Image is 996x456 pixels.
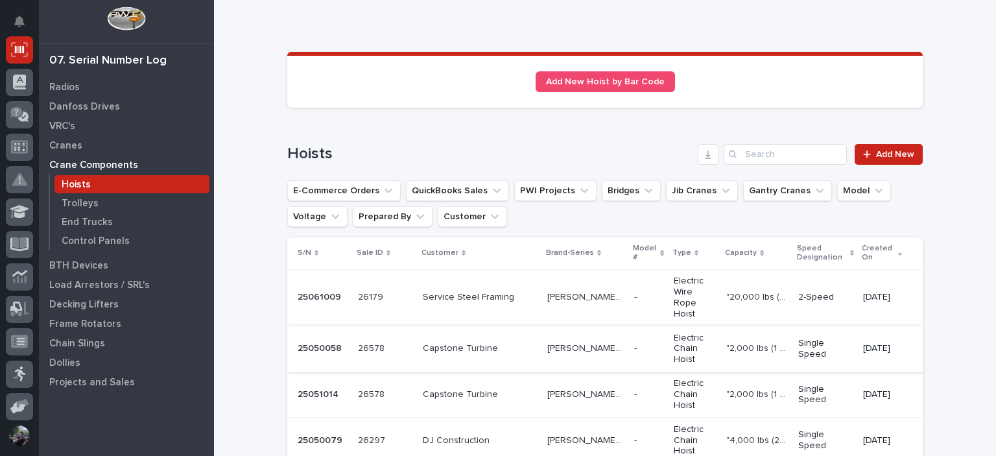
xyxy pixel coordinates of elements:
a: Load Arrestors / SRL's [39,275,214,294]
p: Dollies [49,357,80,369]
button: Model [837,180,891,201]
p: - [634,341,639,354]
a: Dollies [39,353,214,372]
p: Service Steel Framing [423,289,517,303]
button: Jib Cranes [666,180,738,201]
p: 25050058 [298,341,344,354]
p: 2-Speed [798,292,853,303]
p: 26179 [358,289,386,303]
p: 25050079 [298,433,345,446]
p: Decking Lifters [49,299,119,311]
button: Customer [438,206,507,227]
p: Sale ID [357,246,383,260]
p: [DATE] [863,292,902,303]
span: Add New [876,150,914,159]
p: Speed Designation [797,241,847,265]
a: Chain Slings [39,333,214,353]
p: Electric Chain Hoist [674,333,717,365]
tr: 2505005825050058 2657826578 Capstone TurbineCapstone Turbine [PERSON_NAME] STK[PERSON_NAME] STK -... [287,326,923,372]
p: Model # [633,241,658,265]
p: End Trucks [62,217,113,228]
p: Hoists [62,179,91,191]
p: Capstone Turbine [423,341,501,354]
p: Electric Chain Hoist [674,378,717,411]
a: Frame Rotators [39,314,214,333]
p: Single Speed [798,384,853,406]
button: users-avatar [6,422,33,450]
p: [PERSON_NAME] STK [547,387,626,400]
p: Frame Rotators [49,318,121,330]
p: [DATE] [863,343,902,354]
p: Single Speed [798,429,853,451]
button: Prepared By [353,206,433,227]
p: BTH Devices [49,260,108,272]
p: [DATE] [863,389,902,400]
p: Trolleys [62,198,99,210]
p: 26578 [358,341,387,354]
p: Created On [862,241,895,265]
tr: 2506100925061009 2617926179 Service Steel FramingService Steel Framing [PERSON_NAME] SMW[PERSON_N... [287,269,923,326]
tr: 2505101425051014 2657826578 Capstone TurbineCapstone Turbine [PERSON_NAME] STK[PERSON_NAME] STK -... [287,372,923,418]
p: Customer [421,246,458,260]
a: Control Panels [50,232,214,250]
p: Single Speed [798,338,853,360]
span: Add New Hoist by Bar Code [546,77,665,86]
p: Capstone Turbine [423,387,501,400]
p: Radios [49,82,80,93]
p: Type [672,246,691,260]
p: "2,000 lbs (1 Ton)" [726,341,790,354]
p: 25061009 [298,289,344,303]
p: "20,000 lbs (10 Tons)" [726,289,790,303]
button: Bridges [602,180,661,201]
p: Crane Components [49,160,138,171]
button: PWI Projects [514,180,597,201]
p: [PERSON_NAME] SMW [547,289,626,303]
p: Electric Wire Rope Hoist [674,276,717,319]
a: Crane Components [39,155,214,174]
a: VRC's [39,116,214,136]
a: Add New [855,144,923,165]
a: Trolleys [50,194,214,212]
h1: Hoists [287,145,693,163]
p: [PERSON_NAME] STK [547,341,626,354]
a: Cranes [39,136,214,155]
p: Danfoss Drives [49,101,120,113]
p: - [634,387,639,400]
p: Projects and Sales [49,377,135,389]
p: [DATE] [863,435,902,446]
a: Decking Lifters [39,294,214,314]
input: Search [724,144,847,165]
a: End Trucks [50,213,214,231]
p: 26297 [358,433,388,446]
p: "2,000 lbs (1 Ton)" [726,387,790,400]
p: Load Arrestors / SRL's [49,280,150,291]
p: S/N [298,246,311,260]
a: Danfoss Drives [39,97,214,116]
a: BTH Devices [39,256,214,275]
p: Capacity [725,246,757,260]
a: Radios [39,77,214,97]
p: 26578 [358,387,387,400]
button: Voltage [287,206,348,227]
p: Control Panels [62,235,130,247]
p: - [634,289,639,303]
p: - [634,433,639,446]
button: Gantry Cranes [743,180,832,201]
p: Brand-Series [546,246,594,260]
p: VRC's [49,121,75,132]
p: "4,000 lbs (2 Tons)" [726,433,790,446]
button: E-Commerce Orders [287,180,401,201]
p: DJ Construction [423,433,492,446]
p: Chain Slings [49,338,105,350]
button: Notifications [6,8,33,35]
div: 07. Serial Number Log [49,54,167,68]
button: QuickBooks Sales [406,180,509,201]
p: Cranes [49,140,82,152]
a: Hoists [50,175,214,193]
img: Workspace Logo [107,6,145,30]
div: Notifications [16,16,33,36]
p: [PERSON_NAME] STK [547,433,626,446]
a: Projects and Sales [39,372,214,392]
p: 25051014 [298,387,341,400]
